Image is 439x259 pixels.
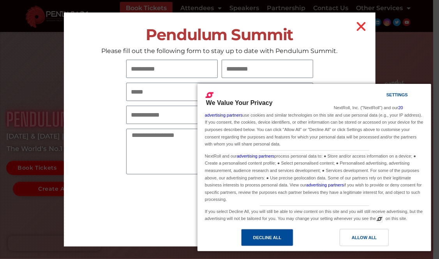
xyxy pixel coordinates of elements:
a: 20 advertising partners [205,105,403,117]
span: We Value Your Privacy [206,99,273,106]
div: If you select Decline All, you will still be able to view content on this site and you will still... [203,206,425,223]
div: NextRoll, Inc. ("NextRoll") and our use cookies and similar technologies on this site and use per... [203,103,425,148]
a: advertising partners [306,183,344,187]
div: Allow All [352,233,377,242]
p: Please fill out the following form to stay up to date with Pendulum Summit. [64,47,376,55]
div: Decline All [253,233,281,242]
a: Allow All [314,229,427,250]
a: Decline All [202,229,314,250]
h2: Pendulum Summit [64,26,376,43]
iframe: reCAPTCHA [126,179,245,209]
div: Settings [386,90,408,99]
a: Settings [373,89,391,103]
a: Close [355,20,368,33]
div: NextRoll and our process personal data to: ● Store and/or access information on a device; ● Creat... [203,151,425,204]
a: advertising partners [237,154,275,158]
